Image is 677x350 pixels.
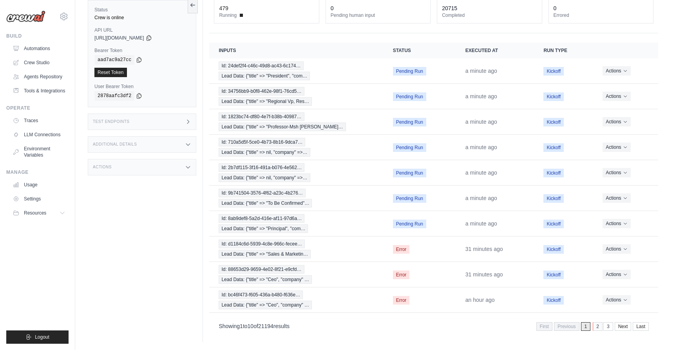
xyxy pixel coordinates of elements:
[219,138,374,157] a: View execution details for Id
[219,12,237,18] span: Running
[9,207,69,219] button: Resources
[219,61,303,70] span: Id: 24def2f4-c46c-49d8-ac43-6c174…
[465,271,503,278] time: October 2, 2025 at 16:32 CDT
[393,271,410,279] span: Error
[465,297,495,303] time: October 2, 2025 at 16:17 CDT
[393,67,426,76] span: Pending Run
[219,322,290,330] p: Showing to of results
[94,35,144,41] span: [URL][DOMAIN_NAME]
[9,70,69,83] a: Agents Repository
[603,295,630,305] button: Actions for execution
[219,87,374,106] a: View execution details for Id
[603,270,630,279] button: Actions for execution
[536,322,649,331] nav: Pagination
[219,61,374,80] a: View execution details for Id
[465,93,497,99] time: October 2, 2025 at 17:02 CDT
[633,322,649,331] a: Last
[331,12,425,18] dt: Pending human input
[543,92,564,101] span: Kickoff
[9,179,69,191] a: Usage
[393,220,426,228] span: Pending Run
[209,316,658,336] nav: Pagination
[393,92,426,101] span: Pending Run
[603,117,630,126] button: Actions for execution
[393,245,410,254] span: Error
[94,83,190,90] label: User Bearer Token
[638,312,677,350] iframe: Chat Widget
[393,296,410,305] span: Error
[603,322,613,331] a: 3
[219,290,374,309] a: View execution details for Id
[219,199,312,207] span: Lead Data: {"title" => "To Be Confirmed"…
[9,85,69,97] a: Tools & Integrations
[6,33,69,39] div: Build
[603,219,630,228] button: Actions for execution
[543,118,564,126] span: Kickoff
[219,112,374,131] a: View execution details for Id
[603,143,630,152] button: Actions for execution
[534,43,593,58] th: Run Type
[384,43,456,58] th: Status
[219,275,312,284] span: Lead Data: {"title" => "Ceo", "company" …
[6,330,69,344] button: Logout
[219,163,304,172] span: Id: 2b7df115-3f16-491a-b076-4e562…
[331,4,334,12] div: 0
[9,56,69,69] a: Crew Studio
[603,244,630,254] button: Actions for execution
[240,323,243,329] span: 1
[603,92,630,101] button: Actions for execution
[465,170,497,176] time: October 2, 2025 at 17:02 CDT
[94,55,134,65] code: aad7ac9a27cc
[219,163,374,182] a: View execution details for Id
[219,240,374,258] a: View execution details for Id
[6,105,69,111] div: Operate
[93,142,137,147] h3: Additional Details
[219,4,228,12] div: 479
[219,265,304,274] span: Id: 88653d29-9659-4e02-8f21-e9cfd…
[219,97,312,106] span: Lead Data: {"title" => "Regional Vp, Res…
[543,271,564,279] span: Kickoff
[219,250,311,258] span: Lead Data: {"title" => "Sales & Marketin…
[6,11,45,22] img: Logo
[543,296,564,305] span: Kickoff
[593,322,603,331] a: 2
[465,195,497,201] time: October 2, 2025 at 17:02 CDT
[393,194,426,203] span: Pending Run
[94,7,190,13] label: Status
[209,43,658,336] section: Crew executions table
[543,220,564,228] span: Kickoff
[219,112,304,121] span: Id: 1823bc74-df80-4e7f-b38b-40987…
[94,14,190,21] div: Crew is online
[219,240,304,248] span: Id: d1184c6d-5939-4c8e-966c-fecee…
[219,189,306,197] span: Id: 9b741504-3576-4f62-a23c-4b276…
[393,118,426,126] span: Pending Run
[9,193,69,205] a: Settings
[6,169,69,175] div: Manage
[465,68,497,74] time: October 2, 2025 at 17:02 CDT
[536,322,552,331] span: First
[603,168,630,177] button: Actions for execution
[442,12,537,18] dt: Completed
[209,43,383,58] th: Inputs
[554,322,579,331] span: Previous
[615,322,632,331] a: Next
[93,119,130,124] h3: Test Endpoints
[465,144,497,150] time: October 2, 2025 at 17:02 CDT
[219,224,308,233] span: Lead Data: {"title" => "Principal", "com…
[24,210,46,216] span: Resources
[219,148,310,157] span: Lead Data: {"title" => nil, "company" =>…
[94,27,190,33] label: API URL
[543,169,564,177] span: Kickoff
[219,301,312,309] span: Lead Data: {"title" => "Ceo", "company" …
[581,322,591,331] span: 1
[393,169,426,177] span: Pending Run
[603,193,630,203] button: Actions for execution
[94,68,127,77] a: Reset Token
[219,173,310,182] span: Lead Data: {"title" => nil, "company" =>…
[258,323,273,329] span: 21194
[93,165,112,170] h3: Actions
[442,4,457,12] div: 20715
[219,123,346,131] span: Lead Data: {"title" => "Professor-Msh [PERSON_NAME]…
[543,245,564,254] span: Kickoff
